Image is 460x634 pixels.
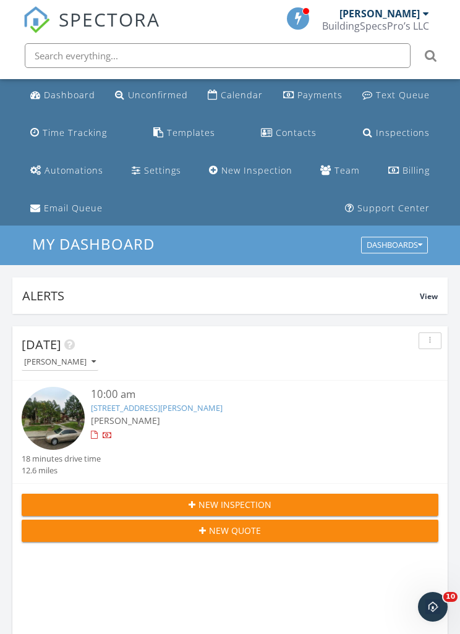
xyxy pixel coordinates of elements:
[297,89,343,101] div: Payments
[203,84,268,107] a: Calendar
[127,159,186,182] a: Settings
[128,89,188,101] div: Unconfirmed
[361,237,428,254] button: Dashboards
[340,197,435,220] a: Support Center
[358,122,435,145] a: Inspections
[148,122,220,145] a: Templates
[22,453,101,465] div: 18 minutes drive time
[357,84,435,107] a: Text Queue
[32,234,155,254] span: My Dashboard
[367,241,422,250] div: Dashboards
[339,7,420,20] div: [PERSON_NAME]
[357,202,430,214] div: Support Center
[278,84,347,107] a: Payments
[91,387,404,402] div: 10:00 am
[22,387,438,477] a: 10:00 am [STREET_ADDRESS][PERSON_NAME] [PERSON_NAME] 18 minutes drive time 12.6 miles
[322,20,429,32] div: BuildingSpecsPro’s LLC
[59,6,160,32] span: SPECTORA
[418,592,448,622] iframe: Intercom live chat
[25,43,411,68] input: Search everything...
[45,164,103,176] div: Automations
[420,291,438,302] span: View
[24,358,96,366] div: [PERSON_NAME]
[23,17,160,43] a: SPECTORA
[22,465,101,476] div: 12.6 miles
[198,498,271,511] span: New Inspection
[167,127,215,138] div: Templates
[383,159,435,182] a: Billing
[43,127,107,138] div: Time Tracking
[144,164,181,176] div: Settings
[22,336,61,353] span: [DATE]
[334,164,360,176] div: Team
[209,524,261,537] span: New Quote
[91,402,223,413] a: [STREET_ADDRESS][PERSON_NAME]
[376,127,430,138] div: Inspections
[22,287,420,304] div: Alerts
[276,127,317,138] div: Contacts
[443,592,458,602] span: 10
[22,520,438,542] button: New Quote
[204,159,297,182] a: New Inspection
[315,159,365,182] a: Team
[44,89,95,101] div: Dashboard
[23,6,50,33] img: The Best Home Inspection Software - Spectora
[376,89,430,101] div: Text Queue
[22,494,438,516] button: New Inspection
[22,387,85,450] img: streetview
[91,415,160,426] span: [PERSON_NAME]
[22,354,98,371] button: [PERSON_NAME]
[110,84,193,107] a: Unconfirmed
[221,164,292,176] div: New Inspection
[402,164,430,176] div: Billing
[44,202,103,214] div: Email Queue
[25,159,108,182] a: Automations (Basic)
[221,89,263,101] div: Calendar
[256,122,322,145] a: Contacts
[25,122,112,145] a: Time Tracking
[25,197,108,220] a: Email Queue
[25,84,100,107] a: Dashboard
